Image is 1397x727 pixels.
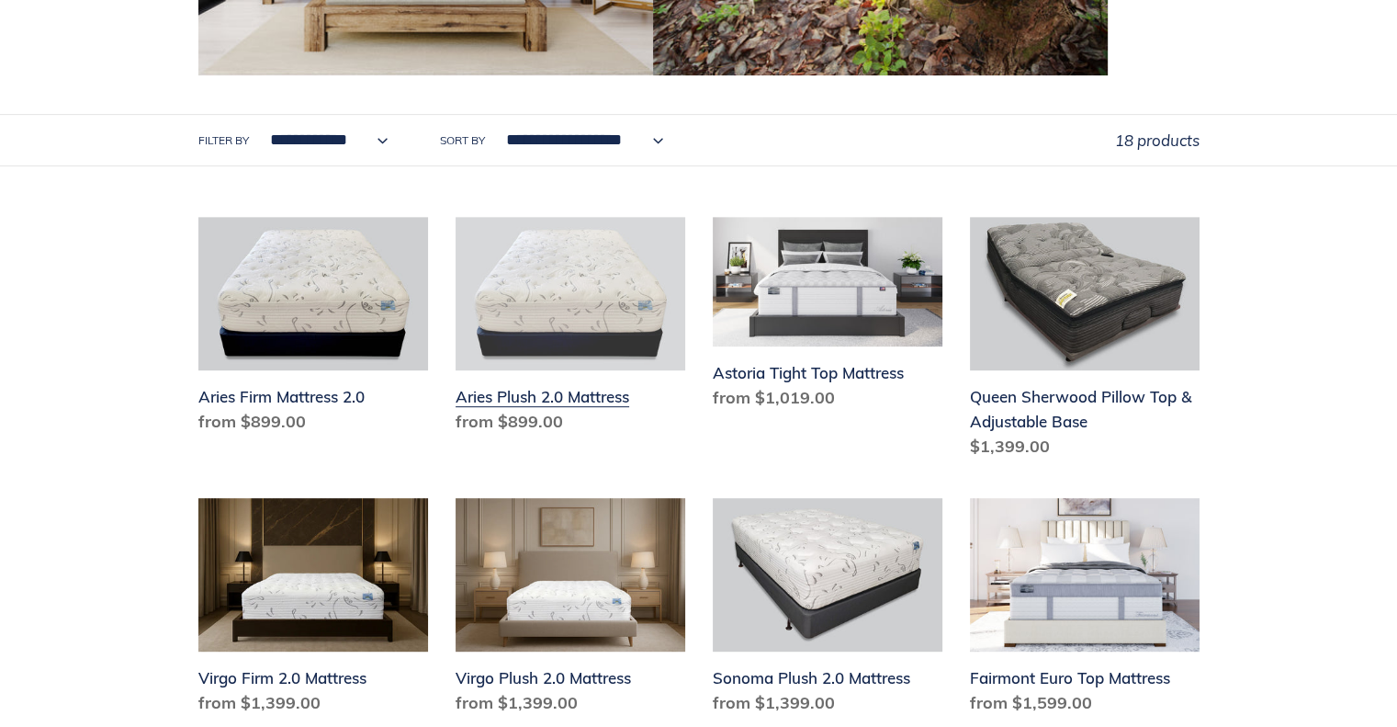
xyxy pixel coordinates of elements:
a: Virgo Firm 2.0 Mattress [198,498,428,722]
label: Sort by [440,132,485,149]
label: Filter by [198,132,249,149]
span: 18 products [1115,131,1200,150]
a: Aries Plush 2.0 Mattress [456,217,685,441]
a: Aries Firm Mattress 2.0 [198,217,428,441]
a: Astoria Tight Top Mattress [713,217,942,417]
a: Virgo Plush 2.0 Mattress [456,498,685,722]
a: Fairmont Euro Top Mattress [970,498,1200,722]
a: Sonoma Plush 2.0 Mattress [713,498,942,722]
a: Queen Sherwood Pillow Top & Adjustable Base [970,217,1200,466]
